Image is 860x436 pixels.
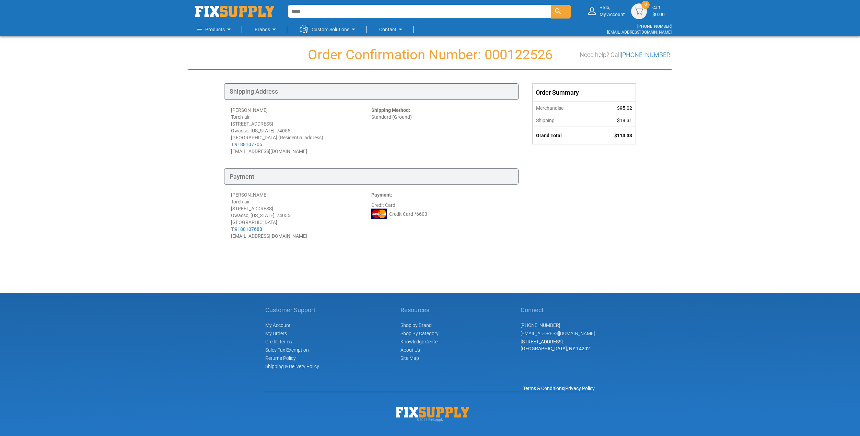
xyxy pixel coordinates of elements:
button: Search [551,5,571,19]
a: Terms & Conditions [523,386,564,391]
a: Site Map [400,355,419,361]
a: 9188107688 [235,226,262,232]
a: [PHONE_NUMBER] [621,51,672,58]
span: $113.33 [614,133,632,138]
span: $0.00 [652,12,665,17]
span: My Account [265,322,291,328]
a: Shop By Category [400,331,439,336]
a: [EMAIL_ADDRESS][DOMAIN_NAME] [607,30,672,35]
div: [PERSON_NAME] Torch-air [STREET_ADDRESS] Owasso, [US_STATE], 74055 [GEOGRAPHIC_DATA] T: [EMAIL_AD... [231,191,371,239]
a: Knowledge Center [400,339,439,344]
span: Credit Terms [265,339,292,344]
h1: Order Confirmation Number: 000122526 [188,47,672,62]
div: My Account [600,5,625,17]
strong: Shipping Method: [371,107,410,113]
a: Returns Policy [265,355,296,361]
span: $18.31 [617,118,632,123]
a: Products [197,23,233,36]
div: Credit Card [371,191,512,239]
small: Cart [652,5,665,11]
a: 9188107705 [235,142,262,147]
th: Merchandise [533,102,592,114]
a: store logo [195,6,274,17]
span: © 2025 FixSupply [417,418,443,422]
strong: Payment: [371,192,392,198]
img: Fix Industrial Supply [195,6,274,17]
img: Fix Industrial Supply [396,407,469,417]
strong: Grand Total [536,133,562,138]
a: Shipping & Delivery Policy [265,364,319,369]
span: [STREET_ADDRESS] [GEOGRAPHIC_DATA], NY 14202 [521,339,590,351]
a: Shop by Brand [400,322,432,328]
div: Shipping Address [224,83,519,100]
img: MC [371,209,387,219]
div: Standard (Ground) [371,107,512,155]
span: My Orders [265,331,287,336]
a: Brands [255,23,278,36]
a: [EMAIL_ADDRESS][DOMAIN_NAME] [521,331,595,336]
span: 0 [644,2,647,8]
span: $95.02 [617,105,632,111]
div: Payment [224,168,519,185]
small: Hello, [600,5,625,11]
a: [PHONE_NUMBER] [521,322,560,328]
span: Sales Tax Exemption [265,347,309,353]
div: [PERSON_NAME] Torch-air [STREET_ADDRESS] Owasso, [US_STATE], 74055 [GEOGRAPHIC_DATA] (Residential... [231,107,371,155]
h5: Resources [400,307,439,314]
div: | [265,385,595,392]
a: Contact [379,23,405,36]
h5: Customer Support [265,307,319,314]
h5: Connect [521,307,595,314]
div: Order Summary [533,84,636,102]
a: About Us [400,347,420,353]
h3: Need help? Call [580,51,672,58]
a: Custom Solutions [300,23,358,36]
th: Shipping [533,114,592,127]
a: [PHONE_NUMBER] [637,24,672,29]
a: Privacy Policy [565,386,595,391]
span: Credit Card *6603 [389,211,427,217]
